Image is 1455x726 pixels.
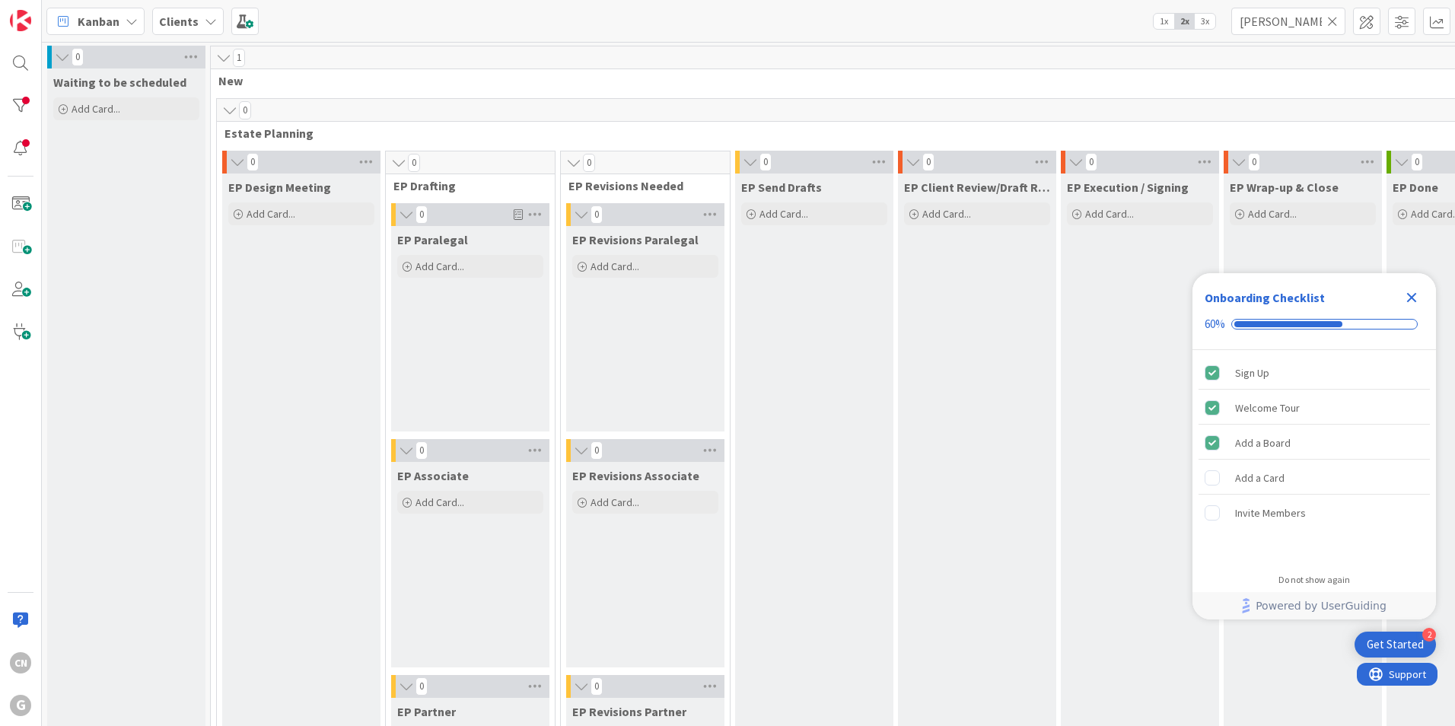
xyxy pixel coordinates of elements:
[1248,153,1260,171] span: 0
[415,441,428,460] span: 0
[247,153,259,171] span: 0
[72,48,84,66] span: 0
[568,178,711,193] span: EP Revisions Needed
[572,468,699,483] span: EP Revisions Associate
[247,207,295,221] span: Add Card...
[408,154,420,172] span: 0
[397,468,469,483] span: EP Associate
[1200,592,1428,619] a: Powered by UserGuiding
[1393,180,1438,195] span: EP Done
[10,10,31,31] img: Visit kanbanzone.com
[904,180,1050,195] span: EP Client Review/Draft Review Meeting
[1195,14,1215,29] span: 3x
[1199,391,1430,425] div: Welcome Tour is complete.
[1205,288,1325,307] div: Onboarding Checklist
[591,495,639,509] span: Add Card...
[1192,273,1436,619] div: Checklist Container
[397,704,456,719] span: EP Partner
[53,75,186,90] span: Waiting to be scheduled
[159,14,199,29] b: Clients
[922,207,971,221] span: Add Card...
[1235,504,1306,522] div: Invite Members
[572,704,686,719] span: EP Revisions Partner
[1235,364,1269,382] div: Sign Up
[1248,207,1297,221] span: Add Card...
[78,12,119,30] span: Kanban
[1205,317,1225,331] div: 60%
[228,180,331,195] span: EP Design Meeting
[72,102,120,116] span: Add Card...
[1235,469,1285,487] div: Add a Card
[1355,632,1436,658] div: Open Get Started checklist, remaining modules: 2
[591,205,603,224] span: 0
[1231,8,1345,35] input: Quick Filter...
[1399,285,1424,310] div: Close Checklist
[1199,426,1430,460] div: Add a Board is complete.
[415,260,464,273] span: Add Card...
[741,180,822,195] span: EP Send Drafts
[415,495,464,509] span: Add Card...
[1199,461,1430,495] div: Add a Card is incomplete.
[759,153,772,171] span: 0
[239,101,251,119] span: 0
[1085,153,1097,171] span: 0
[1235,434,1291,452] div: Add a Board
[1192,592,1436,619] div: Footer
[1085,207,1134,221] span: Add Card...
[922,153,934,171] span: 0
[1199,356,1430,390] div: Sign Up is complete.
[1199,496,1430,530] div: Invite Members is incomplete.
[393,178,536,193] span: EP Drafting
[415,677,428,696] span: 0
[591,260,639,273] span: Add Card...
[397,232,468,247] span: EP Paralegal
[759,207,808,221] span: Add Card...
[1192,350,1436,564] div: Checklist items
[1230,180,1339,195] span: EP Wrap-up & Close
[10,652,31,673] div: CN
[1256,597,1387,615] span: Powered by UserGuiding
[572,232,699,247] span: EP Revisions Paralegal
[415,205,428,224] span: 0
[233,49,245,67] span: 1
[1174,14,1195,29] span: 2x
[10,695,31,716] div: G
[1154,14,1174,29] span: 1x
[1422,628,1436,642] div: 2
[591,677,603,696] span: 0
[1205,317,1424,331] div: Checklist progress: 60%
[1411,153,1423,171] span: 0
[1278,574,1350,586] div: Do not show again
[1067,180,1189,195] span: EP Execution / Signing
[1235,399,1300,417] div: Welcome Tour
[591,441,603,460] span: 0
[583,154,595,172] span: 0
[32,2,69,21] span: Support
[1367,637,1424,652] div: Get Started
